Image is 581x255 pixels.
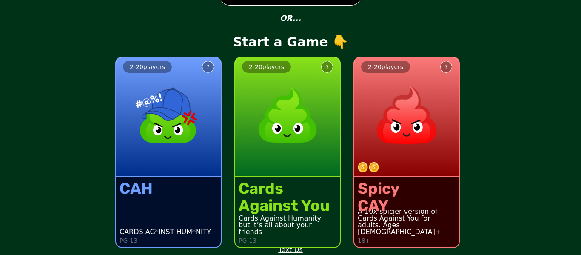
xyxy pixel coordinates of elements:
[250,78,325,153] img: product image
[358,237,370,244] p: 18+
[358,208,456,235] div: A 10x spicier version of Cards Against You for adults. Ages [DEMOGRAPHIC_DATA]+
[120,237,137,244] p: PG-13
[369,78,444,153] img: product image
[239,215,336,222] div: Cards Against Humanity
[358,180,399,197] div: Spicy
[239,180,330,197] div: Cards
[131,78,206,153] img: product image
[120,180,153,197] div: CAH
[202,61,214,73] button: ?
[249,63,284,70] span: 2 - 20 players
[239,237,256,244] p: PG-13
[369,162,379,172] img: token
[206,63,209,71] div: ?
[321,61,333,73] button: ?
[280,12,301,24] p: OR...
[368,63,403,70] span: 2 - 20 players
[440,61,452,73] button: ?
[239,197,330,214] div: Against You
[120,229,211,235] div: CARDS AG*INST HUM*NITY
[130,63,165,70] span: 2 - 20 players
[239,222,336,235] div: but it’s all about your friends
[358,162,368,172] img: token
[444,63,447,71] div: ?
[325,63,328,71] div: ?
[233,34,348,50] p: Start a Game 👇
[358,197,399,214] div: CAY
